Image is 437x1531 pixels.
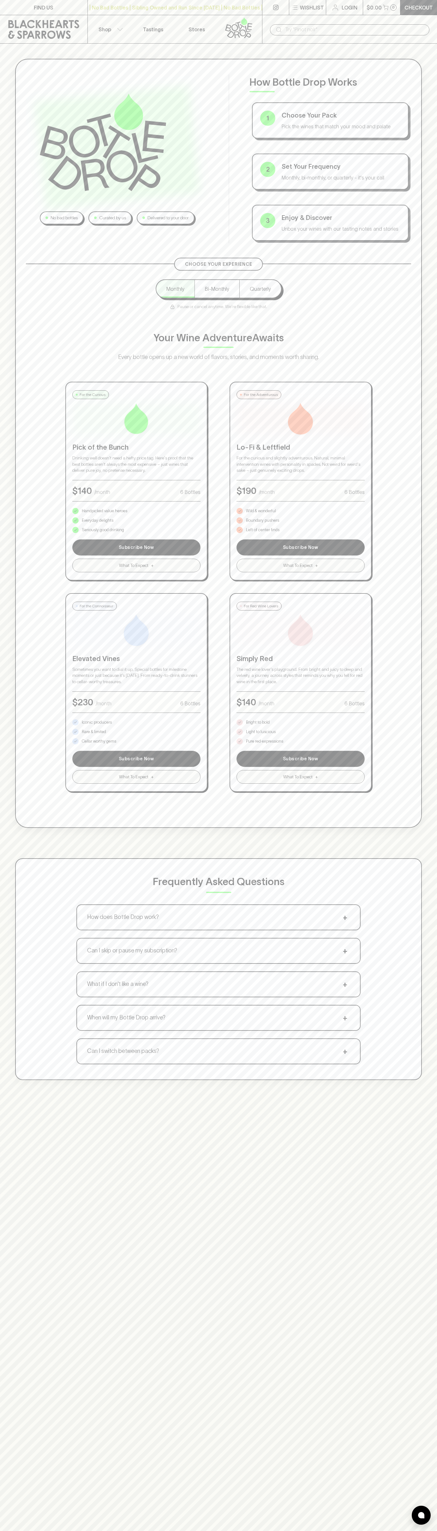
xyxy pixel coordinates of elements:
p: Can I skip or pause my subscription? [87,946,177,955]
p: /month [96,700,111,707]
button: What To Expect+ [236,559,365,572]
p: Login [342,4,357,11]
p: Every bottle opens up a new world of flavors, stories, and moments worth sharing. [92,353,345,361]
button: Monthly [156,280,195,298]
div: 2 [260,162,275,177]
p: Sometimes you want to dial it up. Special bottles for milestone moments or just because it's [DAT... [72,666,201,685]
span: Awaits [252,332,284,343]
p: For the Adventurous [244,392,278,398]
button: How does Bottle Drop work?+ [77,905,360,930]
p: Bright to bold [246,719,270,726]
p: When will my Bottle Drop arrive? [87,1013,165,1022]
p: 6 Bottles [344,700,365,707]
p: For Red Wine Lovers [244,603,278,609]
p: For the Curious [80,392,105,398]
p: Rare & limited [82,729,106,735]
p: Cellar worthy gems [82,738,116,744]
p: Choose Your Experience [185,261,252,268]
p: Pause or cancel anytime. We're flexible like that. [170,303,267,310]
p: Wishlist [300,4,324,11]
p: For the Connoisseur [80,603,113,609]
span: + [340,980,350,989]
p: 6 Bottles [344,488,365,496]
span: + [315,562,318,569]
p: Enjoy & Discover [282,213,400,222]
a: Stores [175,15,218,43]
p: No bad bottles [51,215,78,221]
p: How Bottle Drop Works [249,75,411,90]
p: Set Your Frequency [282,162,400,171]
button: What To Expect+ [236,770,365,784]
p: Stores [189,26,205,33]
p: Frequently Asked Questions [153,874,284,889]
p: The red wine lover's playground. From bright and juicy to deep and velvety, a journey across styl... [236,666,365,685]
span: What To Expect [283,562,313,569]
span: What To Expect [119,562,148,569]
p: Handpicked value heroes [82,508,127,514]
img: bubble-icon [418,1512,424,1518]
p: /month [259,488,275,496]
p: Delivered to your door [147,215,189,221]
p: Wild & wonderful [246,508,276,514]
span: + [340,1047,350,1056]
img: Pick of the Bunch [121,403,152,434]
button: What To Expect+ [72,770,201,784]
p: Simply Red [236,653,365,664]
p: Your Wine Adventure [153,330,284,345]
span: + [340,1013,350,1023]
p: 6 Bottles [180,700,201,707]
span: + [151,562,154,569]
p: /month [259,700,274,707]
span: + [340,946,350,956]
img: Lo-Fi & Leftfield [285,403,316,434]
span: What To Expect [283,774,313,780]
button: Subscribe Now [72,751,201,767]
p: Light to luscious [246,729,276,735]
p: 6 Bottles [180,488,201,496]
p: Monthly, bi-monthly, or quarterly - it's your call [282,174,400,181]
p: Everyday delights [82,517,113,524]
span: + [340,913,350,922]
p: $ 140 [72,484,92,497]
p: Seriously good drinking [82,527,124,533]
p: Curated by us [99,215,126,221]
button: Subscribe Now [236,539,365,556]
p: Unbox your wines with our tasting notes and stories [282,225,400,233]
img: Simply Red [285,614,316,646]
p: For the curious and slightly adventurous. Natural, minimal intervention wines with personality in... [236,455,365,474]
button: When will my Bottle Drop arrive?+ [77,1005,360,1030]
span: What To Expect [119,774,148,780]
div: 3 [260,213,275,228]
img: Bottle Drop [40,94,166,191]
button: What To Expect+ [72,559,201,572]
button: Shop [88,15,131,43]
input: Try "Pinot noir" [285,25,424,35]
button: Subscribe Now [72,539,201,556]
p: Shop [99,26,111,33]
p: Checkout [404,4,433,11]
p: Iconic producers [82,719,112,726]
div: 1 [260,111,275,126]
p: How does Bottle Drop work? [87,913,159,921]
p: $ 140 [236,696,256,709]
button: What if I don't like a wine?+ [77,972,360,997]
button: Can I skip or pause my subscription?+ [77,939,360,963]
p: 0 [392,6,395,9]
p: Left of center finds [246,527,279,533]
span: + [315,774,318,780]
p: /month [94,488,110,496]
p: Choose Your Pack [282,111,400,120]
p: FIND US [34,4,53,11]
p: Lo-Fi & Leftfield [236,442,365,453]
a: Tastings [131,15,175,43]
p: $ 190 [236,484,256,497]
p: Pure red expressions [246,738,283,744]
button: Bi-Monthly [195,280,239,298]
img: Elevated Vines [121,614,152,646]
p: Boundary pushers [246,517,279,524]
p: Can I switch between packs? [87,1047,159,1055]
button: Quarterly [239,280,281,298]
p: Pick the wines that match your mood and palate [282,123,400,130]
button: Can I switch between packs?+ [77,1039,360,1064]
p: $ 230 [72,696,93,709]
